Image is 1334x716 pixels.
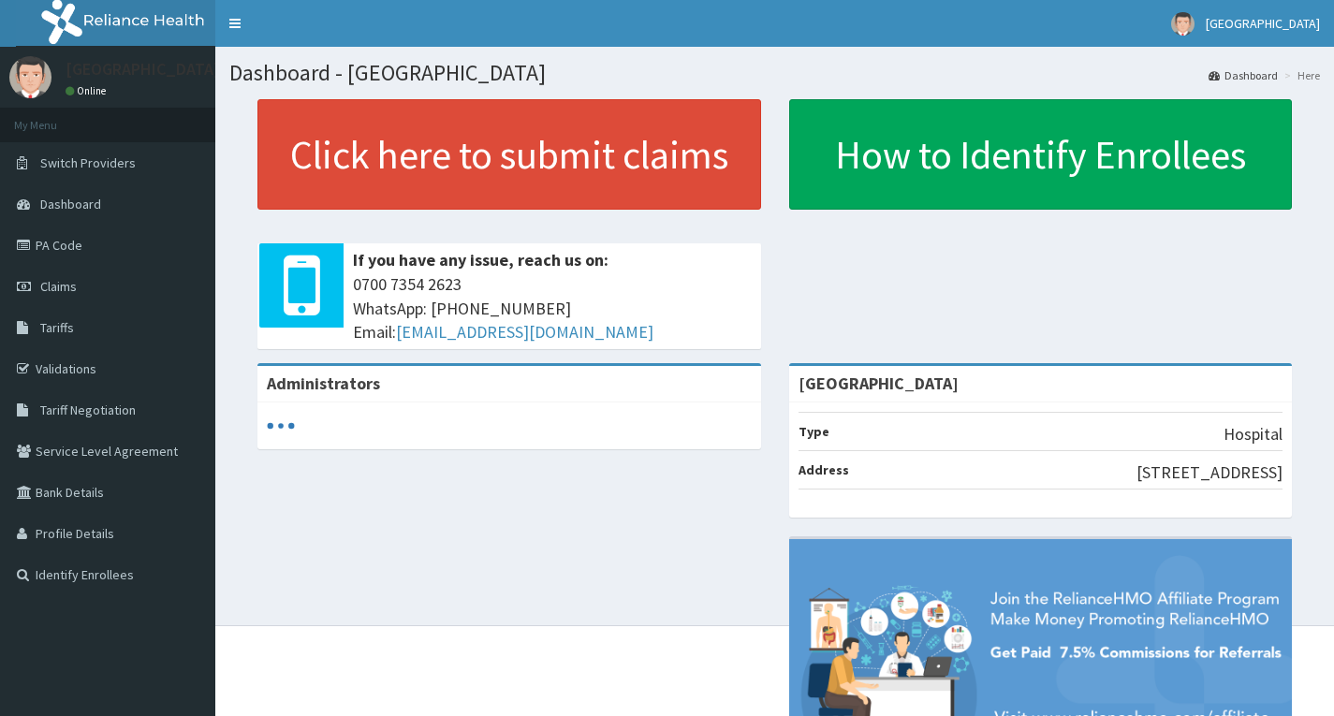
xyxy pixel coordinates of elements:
span: Tariffs [40,319,74,336]
b: If you have any issue, reach us on: [353,249,608,270]
a: Online [66,84,110,97]
p: Hospital [1224,422,1283,446]
svg: audio-loading [267,412,295,440]
span: Dashboard [40,196,101,212]
p: [GEOGRAPHIC_DATA] [66,61,220,78]
h1: Dashboard - [GEOGRAPHIC_DATA] [229,61,1320,85]
b: Address [799,461,849,478]
img: User Image [1171,12,1195,36]
a: Click here to submit claims [257,99,761,210]
a: Dashboard [1209,67,1278,83]
span: Switch Providers [40,154,136,171]
strong: [GEOGRAPHIC_DATA] [799,373,959,394]
a: How to Identify Enrollees [789,99,1293,210]
span: Tariff Negotiation [40,402,136,418]
p: [STREET_ADDRESS] [1136,460,1283,485]
span: 0700 7354 2623 WhatsApp: [PHONE_NUMBER] Email: [353,272,752,344]
li: Here [1280,67,1320,83]
img: User Image [9,56,51,98]
span: Claims [40,278,77,295]
b: Administrators [267,373,380,394]
b: Type [799,423,829,440]
span: [GEOGRAPHIC_DATA] [1206,15,1320,32]
a: [EMAIL_ADDRESS][DOMAIN_NAME] [396,321,653,343]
